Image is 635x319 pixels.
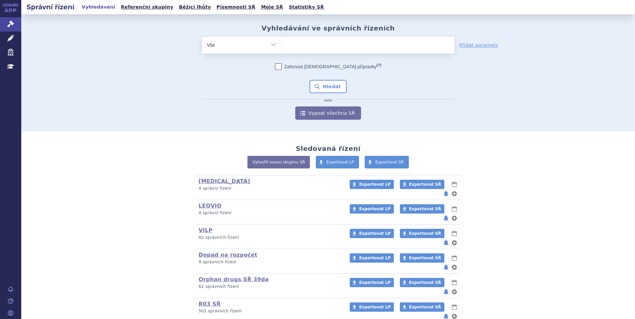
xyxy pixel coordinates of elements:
[350,253,394,263] a: Exportovat LP
[215,3,257,12] a: Písemnosti SŘ
[400,253,444,263] a: Exportovat SŘ
[443,239,449,247] button: notifikace
[275,63,381,70] label: Zahrnout [DEMOGRAPHIC_DATA] přípravky
[451,180,458,188] button: lhůty
[375,160,404,164] span: Exportovat SŘ
[451,190,458,198] button: nastavení
[199,210,341,216] p: 4 správní řízení
[451,205,458,213] button: lhůty
[409,207,441,211] span: Exportovat SŘ
[409,305,441,309] span: Exportovat SŘ
[287,3,326,12] a: Statistiky SŘ
[400,278,444,287] a: Exportovat SŘ
[119,3,175,12] a: Referenční skupiny
[199,235,341,240] p: 92 správních řízení
[400,229,444,238] a: Exportovat SŘ
[409,231,441,236] span: Exportovat SŘ
[443,288,449,296] button: notifikace
[199,178,250,184] a: [MEDICAL_DATA]
[451,288,458,296] button: nastavení
[350,278,394,287] a: Exportovat LP
[199,186,341,191] p: 4 správní řízení
[359,256,391,260] span: Exportovat LP
[199,259,341,265] p: 9 správních řízení
[247,156,310,168] a: Vytvořit novou skupinu SŘ
[261,24,395,32] h2: Vyhledávání ve správních řízeních
[199,301,221,307] a: R03 SŘ
[350,204,394,214] a: Exportovat LP
[199,227,213,233] a: VILP
[80,3,117,12] a: Vyhledávání
[21,2,80,12] h2: Správní řízení
[459,42,498,48] a: Přidat parametr
[409,256,441,260] span: Exportovat SŘ
[199,308,341,314] p: 501 správních řízení
[451,214,458,222] button: nastavení
[177,3,213,12] a: Běžící lhůty
[451,263,458,271] button: nastavení
[321,98,336,102] i: nebo
[296,145,360,153] h2: Sledovaná řízení
[199,276,269,283] a: Orphan drugs SŘ 39da
[295,106,361,120] a: Vypsat všechna SŘ
[199,252,257,258] a: Dopad na rozpočet
[359,280,391,285] span: Exportovat LP
[443,190,449,198] button: notifikace
[409,280,441,285] span: Exportovat SŘ
[443,214,449,222] button: notifikace
[359,182,391,187] span: Exportovat LP
[350,302,394,312] a: Exportovat LP
[400,180,444,189] a: Exportovat SŘ
[316,156,359,168] a: Exportovat LP
[365,156,409,168] a: Exportovat SŘ
[451,303,458,311] button: lhůty
[310,80,347,93] button: Hledat
[451,279,458,287] button: lhůty
[451,254,458,262] button: lhůty
[359,231,391,236] span: Exportovat LP
[259,3,285,12] a: Moje SŘ
[400,204,444,214] a: Exportovat SŘ
[377,63,381,67] abbr: (?)
[199,203,222,209] a: LEQVIO
[350,229,394,238] a: Exportovat LP
[409,182,441,187] span: Exportovat SŘ
[359,305,391,309] span: Exportovat LP
[443,263,449,271] button: notifikace
[451,239,458,247] button: nastavení
[350,180,394,189] a: Exportovat LP
[359,207,391,211] span: Exportovat LP
[199,284,341,289] p: 62 správních řízení
[326,160,354,164] span: Exportovat LP
[400,302,444,312] a: Exportovat SŘ
[451,229,458,237] button: lhůty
